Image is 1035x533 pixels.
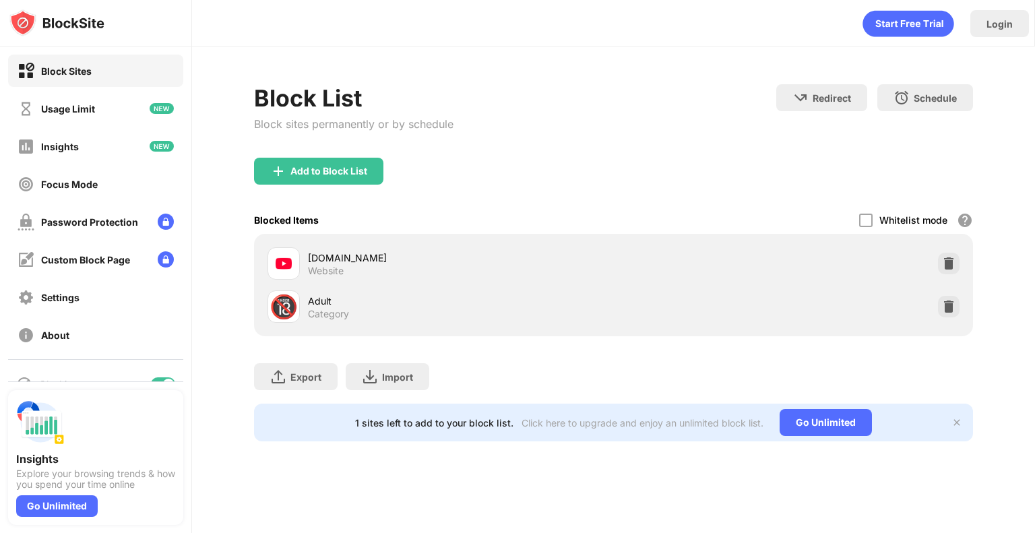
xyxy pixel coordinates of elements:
div: Go Unlimited [780,409,872,436]
div: animation [862,10,954,37]
img: customize-block-page-off.svg [18,251,34,268]
div: Login [986,18,1013,30]
div: Insights [16,452,175,466]
div: Block List [254,84,453,112]
div: Usage Limit [41,103,95,115]
div: Export [290,371,321,383]
img: insights-off.svg [18,138,34,155]
div: About [41,330,69,341]
img: new-icon.svg [150,141,174,152]
div: Category [308,308,349,320]
div: Website [308,265,344,277]
img: blocking-icon.svg [16,376,32,392]
img: push-insights.svg [16,398,65,447]
div: Add to Block List [290,166,367,177]
div: Password Protection [41,216,138,228]
img: favicons [276,255,292,272]
div: Whitelist mode [879,214,947,226]
img: password-protection-off.svg [18,214,34,230]
div: Settings [41,292,80,303]
div: Explore your browsing trends & how you spend your time online [16,468,175,490]
img: lock-menu.svg [158,214,174,230]
img: focus-off.svg [18,176,34,193]
div: Blocking [40,379,78,390]
img: about-off.svg [18,327,34,344]
div: Block Sites [41,65,92,77]
div: Custom Block Page [41,254,130,265]
div: Click here to upgrade and enjoy an unlimited block list. [522,417,763,429]
img: x-button.svg [951,417,962,428]
div: [DOMAIN_NAME] [308,251,613,265]
div: Import [382,371,413,383]
div: Insights [41,141,79,152]
img: logo-blocksite.svg [9,9,104,36]
div: Adult [308,294,613,308]
img: new-icon.svg [150,103,174,114]
div: Schedule [914,92,957,104]
div: Redirect [813,92,851,104]
div: 1 sites left to add to your block list. [355,417,513,429]
img: lock-menu.svg [158,251,174,268]
div: Blocked Items [254,214,319,226]
img: block-on.svg [18,63,34,80]
div: Block sites permanently or by schedule [254,117,453,131]
img: time-usage-off.svg [18,100,34,117]
img: settings-off.svg [18,289,34,306]
div: Focus Mode [41,179,98,190]
div: Go Unlimited [16,495,98,517]
div: 🔞 [270,293,298,321]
